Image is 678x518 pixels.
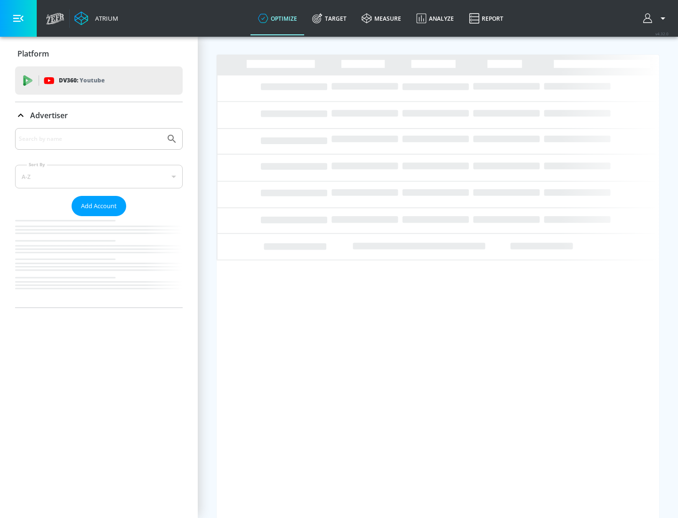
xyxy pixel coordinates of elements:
[74,11,118,25] a: Atrium
[15,165,183,188] div: A-Z
[72,196,126,216] button: Add Account
[17,49,49,59] p: Platform
[59,75,105,86] p: DV360:
[305,1,354,35] a: Target
[461,1,511,35] a: Report
[655,31,669,36] span: v 4.32.0
[91,14,118,23] div: Atrium
[15,40,183,67] div: Platform
[81,201,117,211] span: Add Account
[354,1,409,35] a: measure
[19,133,161,145] input: Search by name
[409,1,461,35] a: Analyze
[250,1,305,35] a: optimize
[30,110,68,121] p: Advertiser
[15,128,183,308] div: Advertiser
[15,216,183,308] nav: list of Advertiser
[15,66,183,95] div: DV360: Youtube
[27,162,47,168] label: Sort By
[80,75,105,85] p: Youtube
[15,102,183,129] div: Advertiser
